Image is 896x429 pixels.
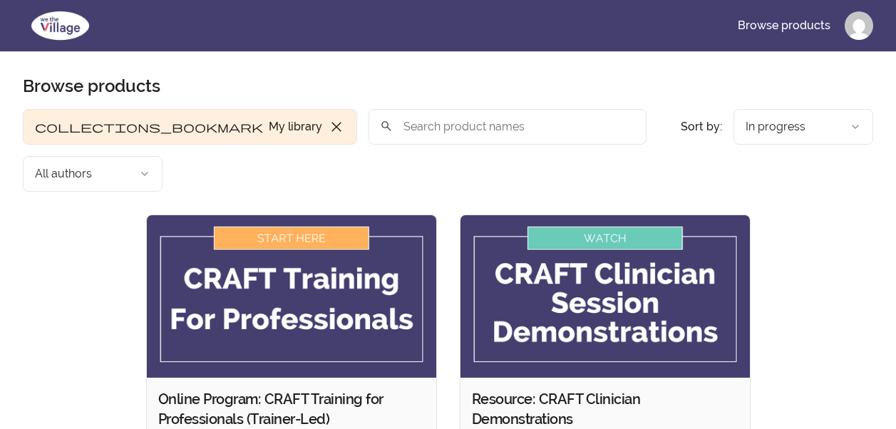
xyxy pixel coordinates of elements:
[460,215,750,378] img: Product image for Resource: CRAFT Clinician Demonstrations
[380,116,393,136] span: search
[733,109,873,145] button: Product sort options
[681,120,722,133] span: Sort by:
[23,9,98,43] img: We The Village logo
[147,215,436,378] img: Product image for Online Program: CRAFT Training for Professionals (Trainer-Led)
[328,118,345,135] span: close
[845,11,873,40] img: Profile image for Sandra
[369,109,647,145] input: Search product names
[23,75,160,98] h1: Browse products
[23,109,357,145] button: Filter by My library
[35,118,263,135] span: collections_bookmark
[726,9,873,43] nav: Main
[158,389,425,429] h2: Online Program: CRAFT Training for Professionals (Trainer-Led)
[472,389,738,429] h2: Resource: CRAFT Clinician Demonstrations
[726,9,842,43] a: Browse products
[23,156,163,192] button: Filter by author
